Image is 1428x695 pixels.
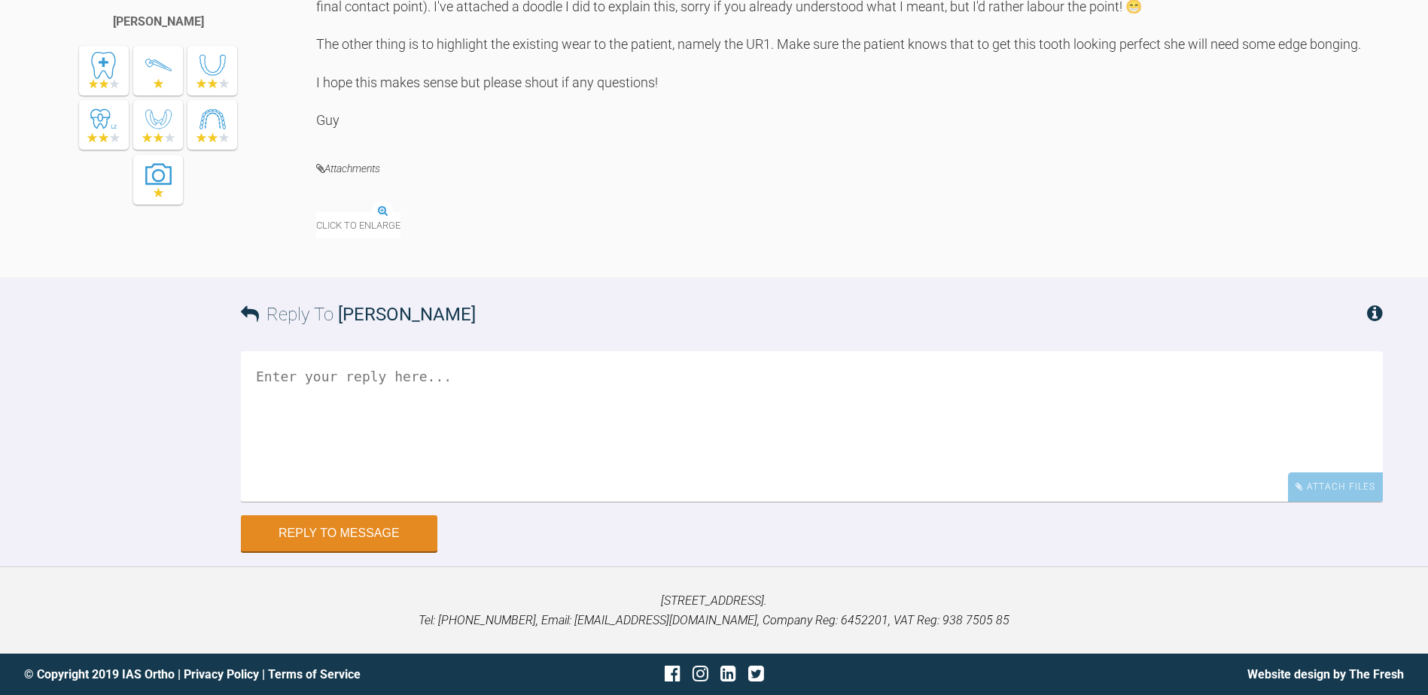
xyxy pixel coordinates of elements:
[1247,667,1404,681] a: Website design by The Fresh
[1288,472,1383,502] div: Attach Files
[24,665,484,684] div: © Copyright 2019 IAS Ortho | |
[338,304,476,325] span: [PERSON_NAME]
[24,591,1404,630] p: [STREET_ADDRESS]. Tel: [PHONE_NUMBER], Email: [EMAIL_ADDRESS][DOMAIN_NAME], Company Reg: 6452201,...
[241,300,476,329] h3: Reply To
[184,667,259,681] a: Privacy Policy
[268,667,361,681] a: Terms of Service
[316,159,1383,178] h4: Attachments
[241,515,437,551] button: Reply to Message
[316,212,400,238] span: Click to enlarge
[113,12,204,32] div: [PERSON_NAME]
